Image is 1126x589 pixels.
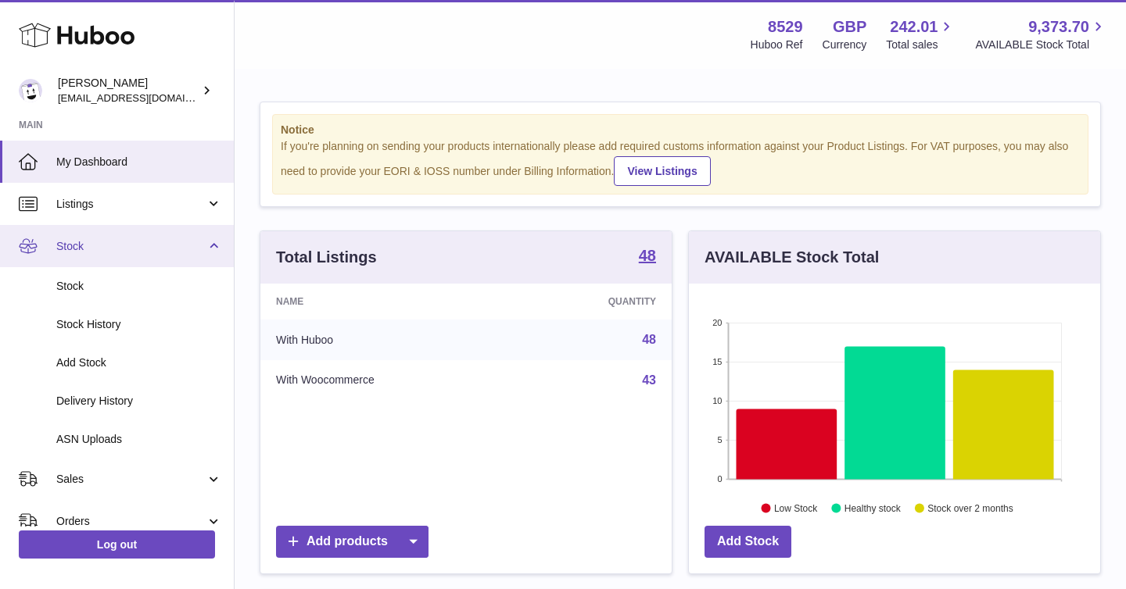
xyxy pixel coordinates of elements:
span: 242.01 [890,16,938,37]
h3: AVAILABLE Stock Total [705,247,879,268]
span: Stock History [56,317,222,332]
span: Stock [56,239,206,254]
th: Quantity [515,284,672,319]
span: [EMAIL_ADDRESS][DOMAIN_NAME] [58,91,230,104]
img: admin@redgrass.ch [19,79,42,102]
span: Sales [56,472,206,487]
div: [PERSON_NAME] [58,76,199,105]
text: Healthy stock [844,502,902,513]
div: If you're planning on sending your products internationally please add required customs informati... [281,139,1080,186]
div: Currency [823,37,867,52]
a: 48 [642,333,656,346]
text: 20 [712,318,722,327]
a: 43 [642,373,656,387]
span: 9,373.70 [1028,16,1089,37]
a: 9,373.70 AVAILABLE Stock Total [975,16,1107,52]
th: Name [260,284,515,319]
span: Add Stock [56,355,222,370]
span: Stock [56,279,222,294]
text: 15 [712,357,722,366]
span: Orders [56,514,206,529]
a: Log out [19,530,215,559]
strong: 8529 [768,16,803,37]
span: AVAILABLE Stock Total [975,37,1107,52]
text: Stock over 2 months [927,502,1013,513]
a: 242.01 Total sales [886,16,956,52]
td: With Huboo [260,319,515,360]
a: View Listings [614,156,710,186]
span: ASN Uploads [56,432,222,447]
text: Low Stock [774,502,818,513]
text: 0 [717,474,722,484]
a: Add products [276,526,429,558]
span: Delivery History [56,394,222,409]
strong: GBP [833,16,866,37]
a: 48 [639,248,656,266]
td: With Woocommerce [260,360,515,401]
a: Add Stock [705,526,791,558]
span: Listings [56,197,206,212]
text: 5 [717,435,722,444]
strong: 48 [639,248,656,263]
span: Total sales [886,37,956,52]
text: 10 [712,396,722,405]
span: My Dashboard [56,155,222,170]
h3: Total Listings [276,247,377,268]
div: Huboo Ref [751,37,803,52]
strong: Notice [281,123,1080,137]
